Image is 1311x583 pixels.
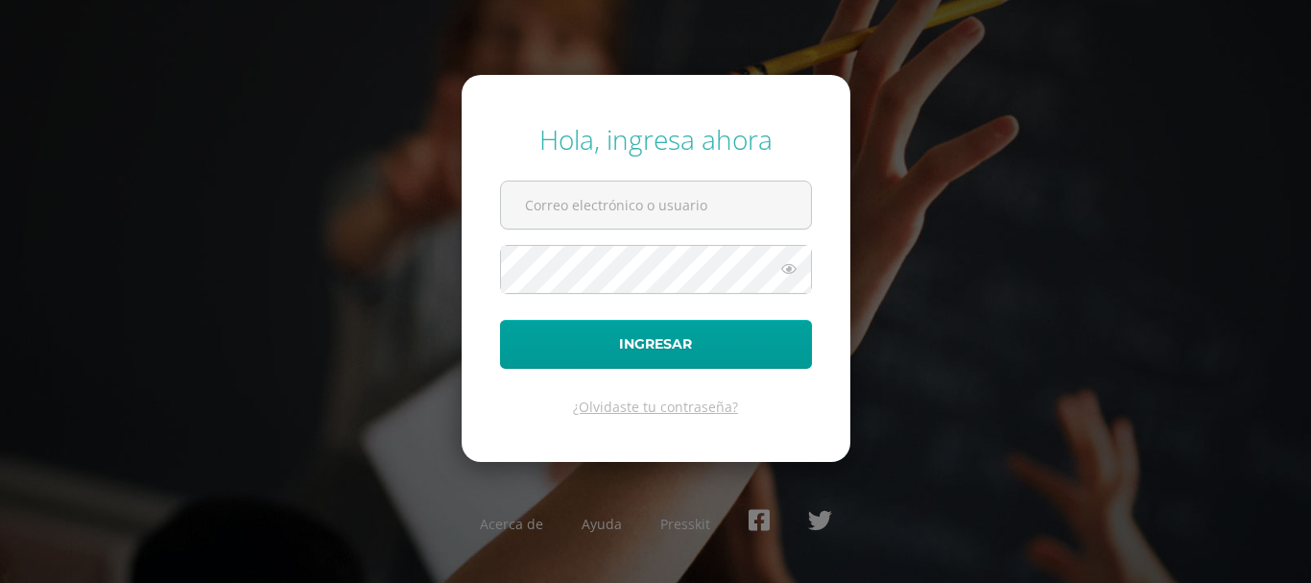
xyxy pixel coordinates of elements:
[500,121,812,158] div: Hola, ingresa ahora
[582,515,622,533] a: Ayuda
[573,398,738,416] a: ¿Olvidaste tu contraseña?
[500,320,812,369] button: Ingresar
[660,515,710,533] a: Presskit
[501,182,811,229] input: Correo electrónico o usuario
[480,515,543,533] a: Acerca de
